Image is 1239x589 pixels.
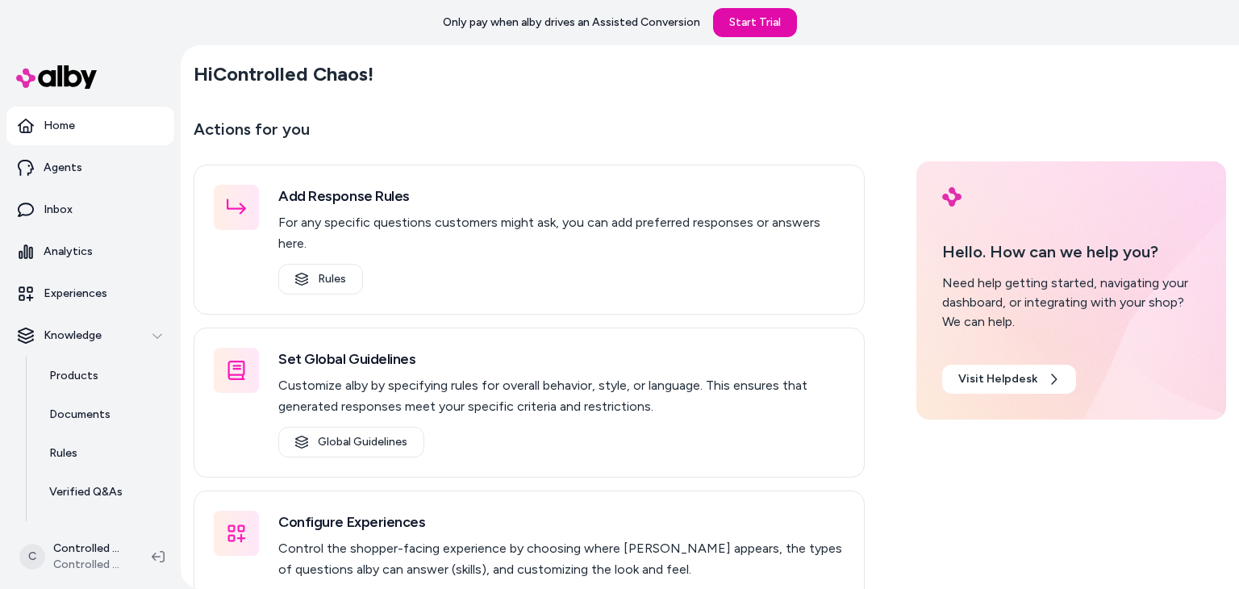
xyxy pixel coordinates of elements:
p: Only pay when alby drives an Assisted Conversion [443,15,700,31]
p: Hello. How can we help you? [942,240,1200,264]
img: alby Logo [16,65,97,89]
a: Analytics [6,232,174,271]
h3: Add Response Rules [278,185,845,207]
a: Home [6,107,174,145]
h2: Hi Controlled Chaos ! [194,62,373,86]
h3: Configure Experiences [278,511,845,533]
span: Controlled Chaos [53,557,126,573]
img: alby Logo [942,187,962,207]
p: Analytics [44,244,93,260]
p: Agents [44,160,82,176]
p: Actions for you [194,116,865,155]
a: Experiences [6,274,174,313]
a: Inbox [6,190,174,229]
p: Controlled Chaos Shopify [53,541,126,557]
p: Inbox [44,202,73,218]
a: Global Guidelines [278,427,424,457]
a: Rules [33,434,174,473]
p: Products [49,368,98,384]
a: Products [33,357,174,395]
h3: Set Global Guidelines [278,348,845,370]
p: Knowledge [44,328,102,344]
p: Verified Q&As [49,484,123,500]
p: Home [44,118,75,134]
p: Documents [49,407,111,423]
a: Rules [278,264,363,294]
p: Rules [49,445,77,462]
p: Control the shopper-facing experience by choosing where [PERSON_NAME] appears, the types of quest... [278,538,845,580]
a: Visit Helpdesk [942,365,1076,394]
a: Start Trial [713,8,797,37]
span: C [19,544,45,570]
p: For any specific questions customers might ask, you can add preferred responses or answers here. [278,212,845,254]
a: Verified Q&As [33,473,174,512]
p: Customize alby by specifying rules for overall behavior, style, or language. This ensures that ge... [278,375,845,417]
p: Experiences [44,286,107,302]
a: Reviews [33,512,174,550]
a: Documents [33,395,174,434]
button: CControlled Chaos ShopifyControlled Chaos [10,531,139,583]
button: Knowledge [6,316,174,355]
a: Agents [6,148,174,187]
div: Need help getting started, navigating your dashboard, or integrating with your shop? We can help. [942,274,1200,332]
